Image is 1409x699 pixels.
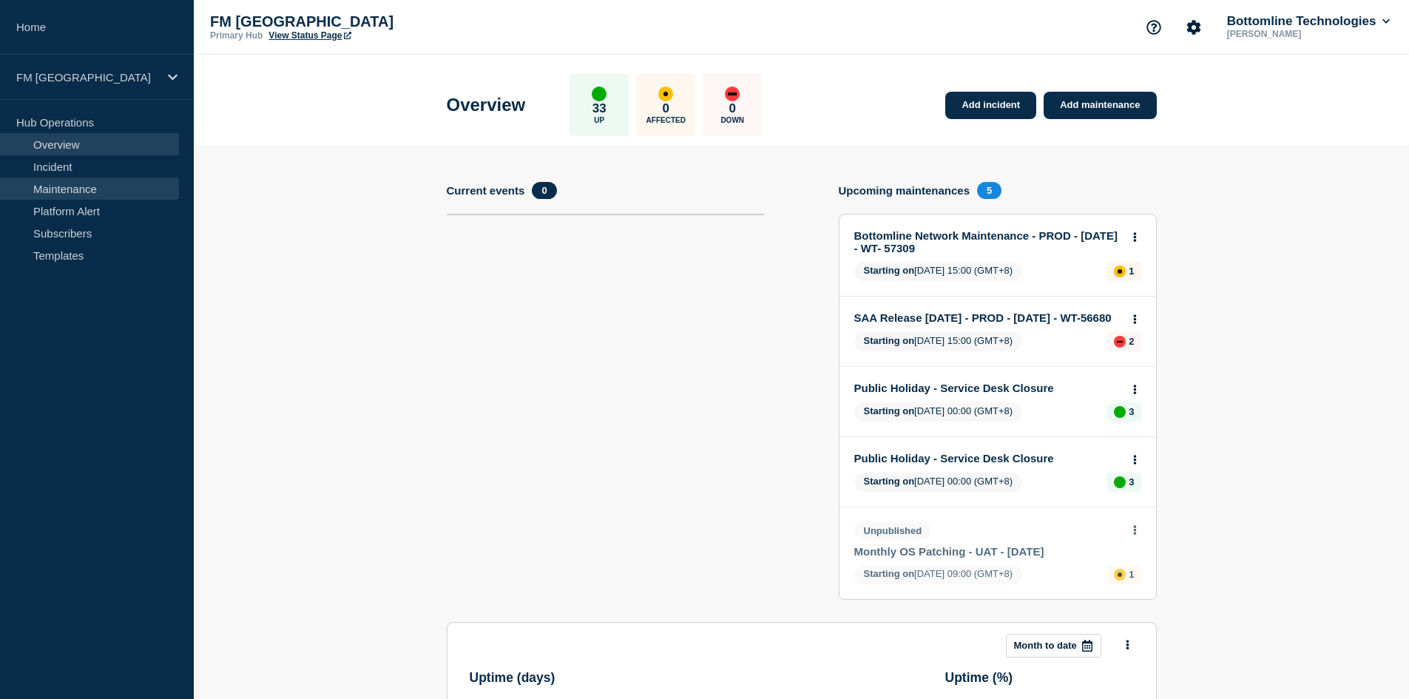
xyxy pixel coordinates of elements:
[594,116,604,124] p: Up
[1129,336,1134,347] p: 2
[532,182,556,199] span: 0
[1114,406,1126,418] div: up
[470,670,839,686] h3: Uptime ( days )
[854,332,1023,351] span: [DATE] 15:00 (GMT+8)
[663,101,669,116] p: 0
[646,116,686,124] p: Affected
[447,95,526,115] h1: Overview
[1114,569,1126,581] div: affected
[854,229,1121,254] a: Bottomline Network Maintenance - PROD - [DATE] - WT- 57309
[1006,634,1101,658] button: Month to date
[725,87,740,101] div: down
[854,545,1121,558] a: Monthly OS Patching - UAT - [DATE]
[854,565,1023,584] span: [DATE] 09:00 (GMT+8)
[945,92,1036,119] a: Add incident
[854,473,1023,492] span: [DATE] 00:00 (GMT+8)
[210,13,506,30] p: FM [GEOGRAPHIC_DATA]
[945,670,1134,686] h3: Uptime ( % )
[16,71,158,84] p: FM [GEOGRAPHIC_DATA]
[854,382,1121,394] a: Public Holiday - Service Desk Closure
[592,87,606,101] div: up
[864,405,915,416] span: Starting on
[658,87,673,101] div: affected
[1114,476,1126,488] div: up
[1114,336,1126,348] div: down
[864,476,915,487] span: Starting on
[864,568,915,579] span: Starting on
[1129,406,1134,417] p: 3
[854,522,932,539] span: Unpublished
[720,116,744,124] p: Down
[977,182,1001,199] span: 5
[1178,12,1209,43] button: Account settings
[592,101,606,116] p: 33
[268,30,351,41] a: View Status Page
[864,335,915,346] span: Starting on
[210,30,263,41] p: Primary Hub
[854,452,1121,465] a: Public Holiday - Service Desk Closure
[729,101,736,116] p: 0
[839,184,970,197] h4: Upcoming maintenances
[1129,569,1134,580] p: 1
[1129,266,1134,277] p: 1
[854,262,1023,281] span: [DATE] 15:00 (GMT+8)
[1138,12,1169,43] button: Support
[1044,92,1156,119] a: Add maintenance
[854,311,1121,324] a: SAA Release [DATE] - PROD - [DATE] - WT-56680
[1224,14,1393,29] button: Bottomline Technologies
[864,265,915,276] span: Starting on
[1129,476,1134,487] p: 3
[1114,266,1126,277] div: affected
[854,402,1023,422] span: [DATE] 00:00 (GMT+8)
[1224,29,1378,39] p: [PERSON_NAME]
[447,184,525,197] h4: Current events
[1014,640,1077,651] p: Month to date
